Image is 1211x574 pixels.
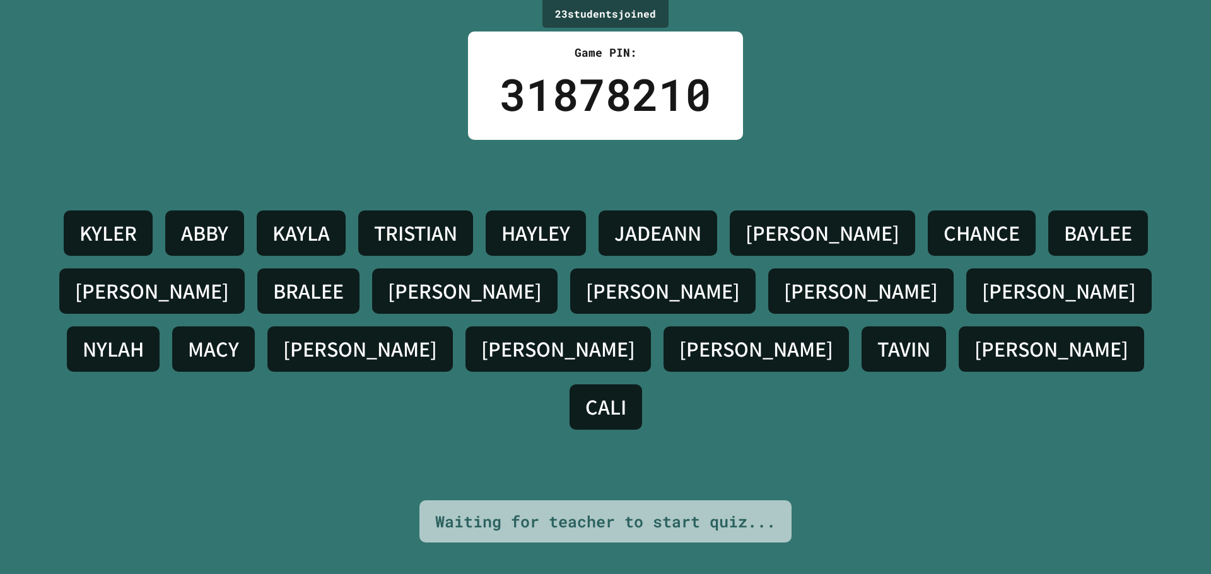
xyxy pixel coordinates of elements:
[500,44,711,61] div: Game PIN:
[79,220,137,246] h4: KYLER
[1064,220,1132,246] h4: BAYLEE
[586,278,740,304] h4: [PERSON_NAME]
[585,394,626,420] h4: CALI
[374,220,457,246] h4: TRISTIAN
[784,278,938,304] h4: [PERSON_NAME]
[500,61,711,127] div: 31878210
[388,278,542,304] h4: [PERSON_NAME]
[188,336,239,362] h4: MACY
[1158,524,1198,561] iframe: chat widget
[75,278,229,304] h4: [PERSON_NAME]
[982,278,1136,304] h4: [PERSON_NAME]
[481,336,635,362] h4: [PERSON_NAME]
[679,336,833,362] h4: [PERSON_NAME]
[181,220,228,246] h4: ABBY
[746,220,899,246] h4: [PERSON_NAME]
[877,336,930,362] h4: TAVIN
[944,220,1020,246] h4: CHANCE
[614,220,701,246] h4: JADEANN
[1106,469,1198,522] iframe: chat widget
[501,220,570,246] h4: HAYLEY
[272,220,330,246] h4: KAYLA
[283,336,437,362] h4: [PERSON_NAME]
[435,510,776,534] div: Waiting for teacher to start quiz...
[974,336,1128,362] h4: [PERSON_NAME]
[83,336,144,362] h4: NYLAH
[273,278,344,304] h4: BRALEE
